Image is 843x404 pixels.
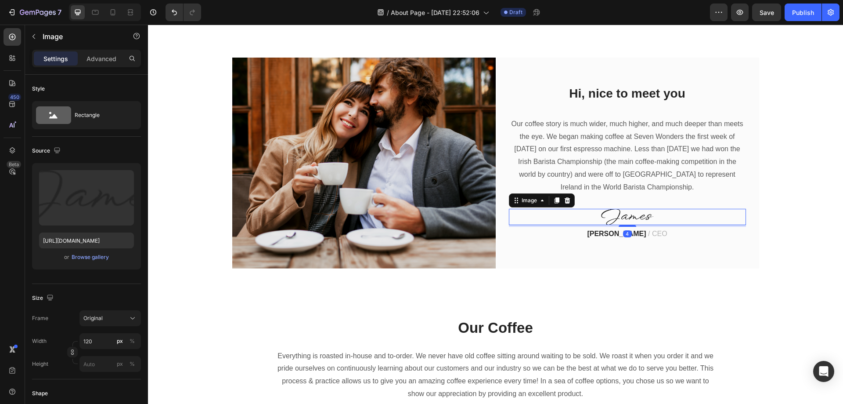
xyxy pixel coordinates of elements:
[387,8,389,17] span: /
[43,31,117,42] p: Image
[500,205,519,213] span: / CEO
[32,292,55,304] div: Size
[79,333,141,349] input: px%
[372,172,391,180] div: Image
[752,4,781,21] button: Save
[75,105,128,125] div: Rectangle
[509,8,522,16] span: Draft
[58,7,61,18] p: 7
[115,336,125,346] button: %
[813,361,834,382] div: Open Intercom Messenger
[117,337,123,345] div: px
[785,4,821,21] button: Publish
[127,359,137,369] button: px
[32,389,48,397] div: Shape
[8,94,21,101] div: 450
[86,54,116,63] p: Advanced
[760,9,774,16] span: Save
[4,4,65,21] button: 7
[115,359,125,369] button: %
[39,233,134,248] input: https://example.com/image.jpg
[792,8,814,17] div: Publish
[79,356,141,372] input: px%
[130,337,135,345] div: %
[391,8,479,17] span: About Page - [DATE] 22:52:06
[71,253,109,262] button: Browse gallery
[32,360,48,368] label: Height
[127,336,137,346] button: px
[362,61,597,77] p: Hi, nice to meet you
[166,4,201,21] div: Undo/Redo
[39,170,134,226] img: preview-image
[130,360,135,368] div: %
[32,85,45,93] div: Style
[453,184,506,200] img: Alt Image
[117,360,123,368] div: px
[7,161,21,168] div: Beta
[32,337,47,345] label: Width
[72,253,109,261] div: Browse gallery
[64,252,69,262] span: or
[129,294,566,313] p: Our Coffee
[43,54,68,63] p: Settings
[475,206,484,213] div: 4
[32,314,48,322] label: Frame
[79,310,141,326] button: Original
[129,325,566,376] p: Everything is roasted in-house and to-order. We never have old coffee sitting around waiting to b...
[83,314,103,322] span: Original
[439,205,498,213] strong: [PERSON_NAME]
[148,25,843,404] iframe: Design area
[362,93,597,169] p: Our coffee story is much wider, much higher, and much deeper than meets the eye. We began making ...
[32,145,62,157] div: Source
